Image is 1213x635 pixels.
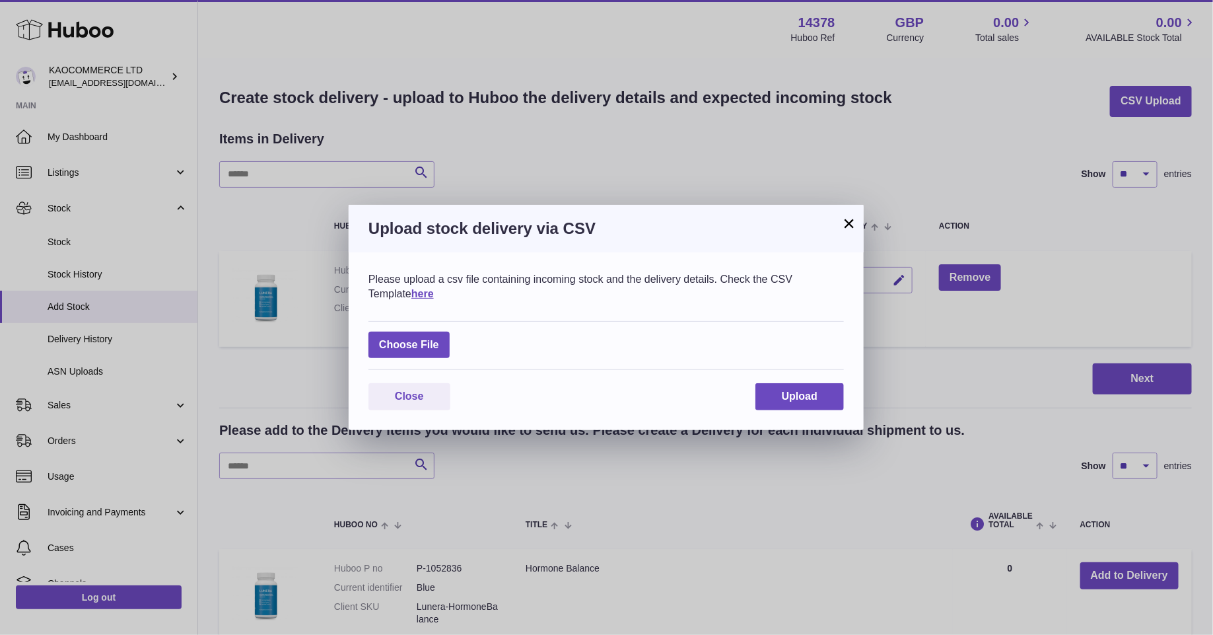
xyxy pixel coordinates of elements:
button: Close [368,383,450,410]
a: here [411,288,434,299]
button: × [841,215,857,231]
div: Please upload a csv file containing incoming stock and the delivery details. Check the CSV Template [368,272,844,301]
span: Upload [782,391,817,402]
span: Close [395,391,424,402]
h3: Upload stock delivery via CSV [368,218,844,239]
span: Choose File [368,332,450,359]
button: Upload [755,383,844,410]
